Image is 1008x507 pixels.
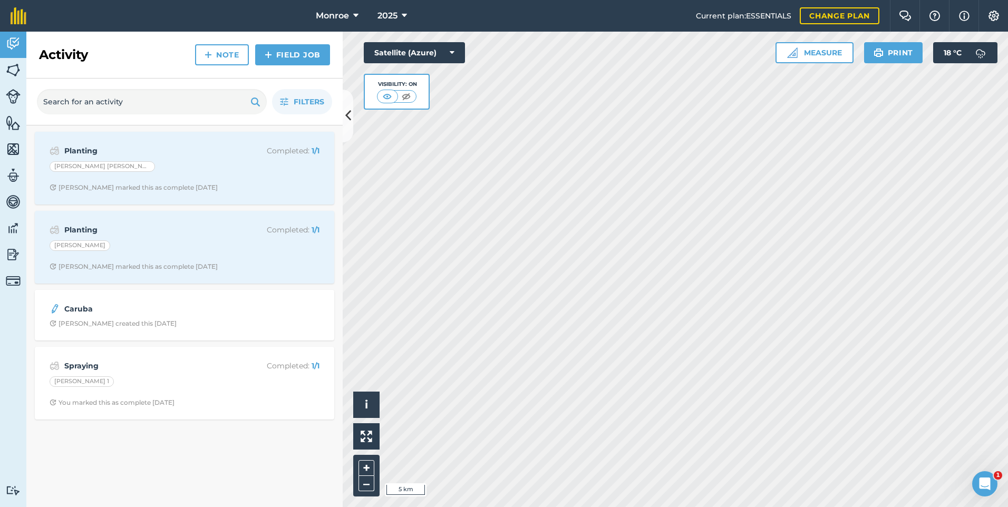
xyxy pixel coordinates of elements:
[64,360,231,372] strong: Spraying
[272,89,332,114] button: Filters
[50,319,177,328] div: [PERSON_NAME] created this [DATE]
[50,262,218,271] div: [PERSON_NAME] marked this as complete [DATE]
[6,141,21,157] img: svg+xml;base64,PHN2ZyB4bWxucz0iaHR0cDovL3d3dy53My5vcmcvMjAwMC9zdmciIHdpZHRoPSI1NiIgaGVpZ2h0PSI2MC...
[50,184,56,191] img: Clock with arrow pointing clockwise
[972,471,997,496] iframe: Intercom live chat
[994,471,1002,480] span: 1
[50,183,218,192] div: [PERSON_NAME] marked this as complete [DATE]
[64,145,231,157] strong: Planting
[312,146,319,155] strong: 1 / 1
[377,80,417,89] div: Visibility: On
[6,89,21,104] img: svg+xml;base64,PD94bWwgdmVyc2lvbj0iMS4wIiBlbmNvZGluZz0idXRmLTgiPz4KPCEtLSBHZW5lcmF0b3I6IEFkb2JlIE...
[236,224,319,236] p: Completed :
[50,320,56,327] img: Clock with arrow pointing clockwise
[50,303,60,315] img: svg+xml;base64,PD94bWwgdmVyc2lvbj0iMS4wIiBlbmNvZGluZz0idXRmLTgiPz4KPCEtLSBHZW5lcmF0b3I6IEFkb2JlIE...
[864,42,923,63] button: Print
[236,145,319,157] p: Completed :
[400,91,413,102] img: svg+xml;base64,PHN2ZyB4bWxucz0iaHR0cDovL3d3dy53My5vcmcvMjAwMC9zdmciIHdpZHRoPSI1MCIgaGVpZ2h0PSI0MC...
[294,96,324,108] span: Filters
[6,115,21,131] img: svg+xml;base64,PHN2ZyB4bWxucz0iaHR0cDovL3d3dy53My5vcmcvMjAwMC9zdmciIHdpZHRoPSI1NiIgaGVpZ2h0PSI2MC...
[50,376,114,387] div: [PERSON_NAME] 1
[353,392,380,418] button: i
[316,9,349,22] span: Monroe
[928,11,941,21] img: A question mark icon
[776,42,854,63] button: Measure
[6,485,21,495] img: svg+xml;base64,PD94bWwgdmVyc2lvbj0iMS4wIiBlbmNvZGluZz0idXRmLTgiPz4KPCEtLSBHZW5lcmF0b3I6IEFkb2JlIE...
[205,48,212,61] img: svg+xml;base64,PHN2ZyB4bWxucz0iaHR0cDovL3d3dy53My5vcmcvMjAwMC9zdmciIHdpZHRoPSIxNCIgaGVpZ2h0PSIyNC...
[236,360,319,372] p: Completed :
[6,247,21,262] img: svg+xml;base64,PD94bWwgdmVyc2lvbj0iMS4wIiBlbmNvZGluZz0idXRmLTgiPz4KPCEtLSBHZW5lcmF0b3I6IEFkb2JlIE...
[6,194,21,210] img: svg+xml;base64,PD94bWwgdmVyc2lvbj0iMS4wIiBlbmNvZGluZz0idXRmLTgiPz4KPCEtLSBHZW5lcmF0b3I6IEFkb2JlIE...
[195,44,249,65] a: Note
[987,11,1000,21] img: A cog icon
[50,263,56,270] img: Clock with arrow pointing clockwise
[312,361,319,370] strong: 1 / 1
[800,7,879,24] a: Change plan
[6,220,21,236] img: svg+xml;base64,PD94bWwgdmVyc2lvbj0iMS4wIiBlbmNvZGluZz0idXRmLTgiPz4KPCEtLSBHZW5lcmF0b3I6IEFkb2JlIE...
[250,95,260,108] img: svg+xml;base64,PHN2ZyB4bWxucz0iaHR0cDovL3d3dy53My5vcmcvMjAwMC9zdmciIHdpZHRoPSIxOSIgaGVpZ2h0PSIyNC...
[50,161,155,172] div: [PERSON_NAME] [PERSON_NAME]
[365,398,368,411] span: i
[364,42,465,63] button: Satellite (Azure)
[6,36,21,52] img: svg+xml;base64,PD94bWwgdmVyc2lvbj0iMS4wIiBlbmNvZGluZz0idXRmLTgiPz4KPCEtLSBHZW5lcmF0b3I6IEFkb2JlIE...
[64,303,231,315] strong: Caruba
[361,431,372,442] img: Four arrows, one pointing top left, one top right, one bottom right and the last bottom left
[6,168,21,183] img: svg+xml;base64,PD94bWwgdmVyc2lvbj0iMS4wIiBlbmNvZGluZz0idXRmLTgiPz4KPCEtLSBHZW5lcmF0b3I6IEFkb2JlIE...
[41,296,328,334] a: CarubaClock with arrow pointing clockwise[PERSON_NAME] created this [DATE]
[787,47,798,58] img: Ruler icon
[933,42,997,63] button: 18 °C
[959,9,970,22] img: svg+xml;base64,PHN2ZyB4bWxucz0iaHR0cDovL3d3dy53My5vcmcvMjAwMC9zdmciIHdpZHRoPSIxNyIgaGVpZ2h0PSIxNy...
[255,44,330,65] a: Field Job
[312,225,319,235] strong: 1 / 1
[50,240,110,251] div: [PERSON_NAME]
[358,476,374,491] button: –
[358,460,374,476] button: +
[6,274,21,288] img: svg+xml;base64,PD94bWwgdmVyc2lvbj0iMS4wIiBlbmNvZGluZz0idXRmLTgiPz4KPCEtLSBHZW5lcmF0b3I6IEFkb2JlIE...
[50,144,60,157] img: svg+xml;base64,PD94bWwgdmVyc2lvbj0iMS4wIiBlbmNvZGluZz0idXRmLTgiPz4KPCEtLSBHZW5lcmF0b3I6IEFkb2JlIE...
[381,91,394,102] img: svg+xml;base64,PHN2ZyB4bWxucz0iaHR0cDovL3d3dy53My5vcmcvMjAwMC9zdmciIHdpZHRoPSI1MCIgaGVpZ2h0PSI0MC...
[37,89,267,114] input: Search for an activity
[39,46,88,63] h2: Activity
[970,42,991,63] img: svg+xml;base64,PD94bWwgdmVyc2lvbj0iMS4wIiBlbmNvZGluZz0idXRmLTgiPz4KPCEtLSBHZW5lcmF0b3I6IEFkb2JlIE...
[41,138,328,198] a: PlantingCompleted: 1/1[PERSON_NAME] [PERSON_NAME]Clock with arrow pointing clockwise[PERSON_NAME]...
[944,42,962,63] span: 18 ° C
[50,398,175,407] div: You marked this as complete [DATE]
[899,11,912,21] img: Two speech bubbles overlapping with the left bubble in the forefront
[11,7,26,24] img: fieldmargin Logo
[50,359,60,372] img: svg+xml;base64,PD94bWwgdmVyc2lvbj0iMS4wIiBlbmNvZGluZz0idXRmLTgiPz4KPCEtLSBHZW5lcmF0b3I6IEFkb2JlIE...
[41,217,328,277] a: PlantingCompleted: 1/1[PERSON_NAME]Clock with arrow pointing clockwise[PERSON_NAME] marked this a...
[50,399,56,406] img: Clock with arrow pointing clockwise
[874,46,884,59] img: svg+xml;base64,PHN2ZyB4bWxucz0iaHR0cDovL3d3dy53My5vcmcvMjAwMC9zdmciIHdpZHRoPSIxOSIgaGVpZ2h0PSIyNC...
[50,223,60,236] img: svg+xml;base64,PD94bWwgdmVyc2lvbj0iMS4wIiBlbmNvZGluZz0idXRmLTgiPz4KPCEtLSBHZW5lcmF0b3I6IEFkb2JlIE...
[377,9,398,22] span: 2025
[41,353,328,413] a: SprayingCompleted: 1/1[PERSON_NAME] 1Clock with arrow pointing clockwiseYou marked this as comple...
[265,48,272,61] img: svg+xml;base64,PHN2ZyB4bWxucz0iaHR0cDovL3d3dy53My5vcmcvMjAwMC9zdmciIHdpZHRoPSIxNCIgaGVpZ2h0PSIyNC...
[6,62,21,78] img: svg+xml;base64,PHN2ZyB4bWxucz0iaHR0cDovL3d3dy53My5vcmcvMjAwMC9zdmciIHdpZHRoPSI1NiIgaGVpZ2h0PSI2MC...
[696,10,791,22] span: Current plan : ESSENTIALS
[64,224,231,236] strong: Planting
